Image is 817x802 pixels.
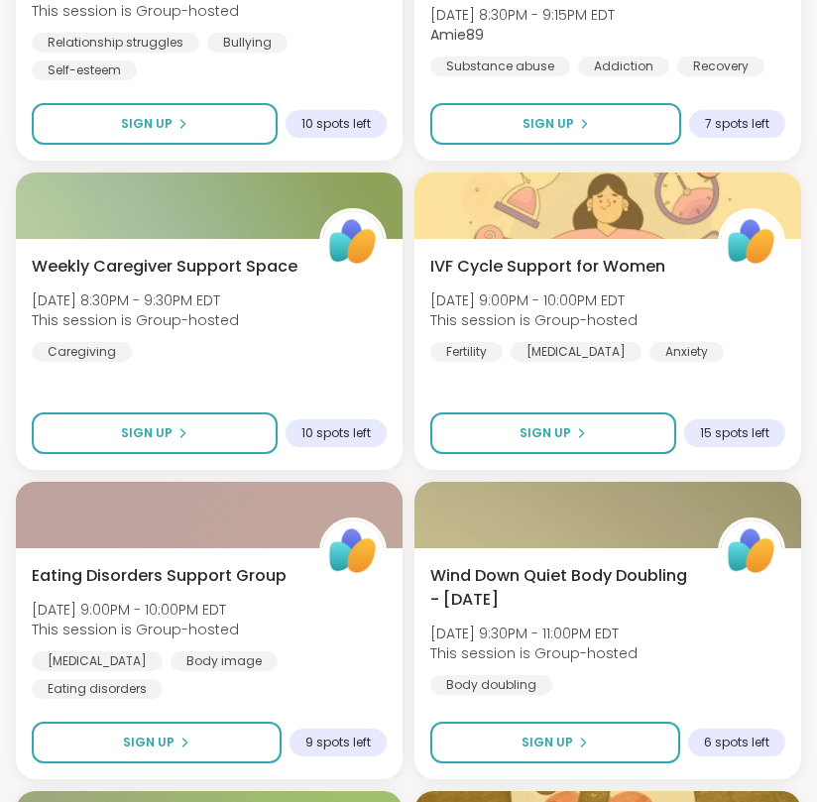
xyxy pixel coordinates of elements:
span: 6 spots left [704,735,769,750]
span: [DATE] 9:30PM - 11:00PM EDT [430,624,638,643]
div: Anxiety [649,342,724,362]
b: Amie89 [430,25,484,45]
span: [DATE] 8:30PM - 9:30PM EDT [32,290,239,310]
span: [DATE] 9:00PM - 10:00PM EDT [430,290,638,310]
img: ShareWell [322,520,384,582]
span: Sign Up [523,115,574,133]
span: Sign Up [121,115,173,133]
div: Recovery [677,57,764,76]
div: [MEDICAL_DATA] [32,651,163,671]
span: [DATE] 9:00PM - 10:00PM EDT [32,600,239,620]
span: Sign Up [123,734,175,751]
button: Sign Up [32,103,278,145]
div: Caregiving [32,342,132,362]
span: This session is Group-hosted [32,620,239,639]
button: Sign Up [32,412,278,454]
span: Sign Up [520,424,571,442]
div: Substance abuse [430,57,570,76]
div: Addiction [578,57,669,76]
span: This session is Group-hosted [430,310,638,330]
button: Sign Up [430,103,681,145]
button: Sign Up [430,412,676,454]
span: Sign Up [522,734,573,751]
div: Self-esteem [32,60,137,80]
div: Relationship struggles [32,33,199,53]
div: Body doubling [430,675,552,695]
button: Sign Up [32,722,282,763]
span: Sign Up [121,424,173,442]
span: Weekly Caregiver Support Space [32,255,297,279]
span: This session is Group-hosted [32,1,239,21]
div: Fertility [430,342,503,362]
span: Eating Disorders Support Group [32,564,287,588]
div: Body image [171,651,278,671]
button: Sign Up [430,722,680,763]
span: Wind Down Quiet Body Doubling - [DATE] [430,564,696,612]
div: Bullying [207,33,288,53]
img: ShareWell [721,211,782,273]
span: [DATE] 8:30PM - 9:15PM EDT [430,5,615,25]
div: [MEDICAL_DATA] [511,342,642,362]
span: 10 spots left [301,116,371,132]
img: ShareWell [322,211,384,273]
div: Eating disorders [32,679,163,699]
span: This session is Group-hosted [32,310,239,330]
span: This session is Group-hosted [430,643,638,663]
span: 10 spots left [301,425,371,441]
span: 7 spots left [705,116,769,132]
span: 15 spots left [700,425,769,441]
img: ShareWell [721,520,782,582]
span: IVF Cycle Support for Women [430,255,665,279]
span: 9 spots left [305,735,371,750]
